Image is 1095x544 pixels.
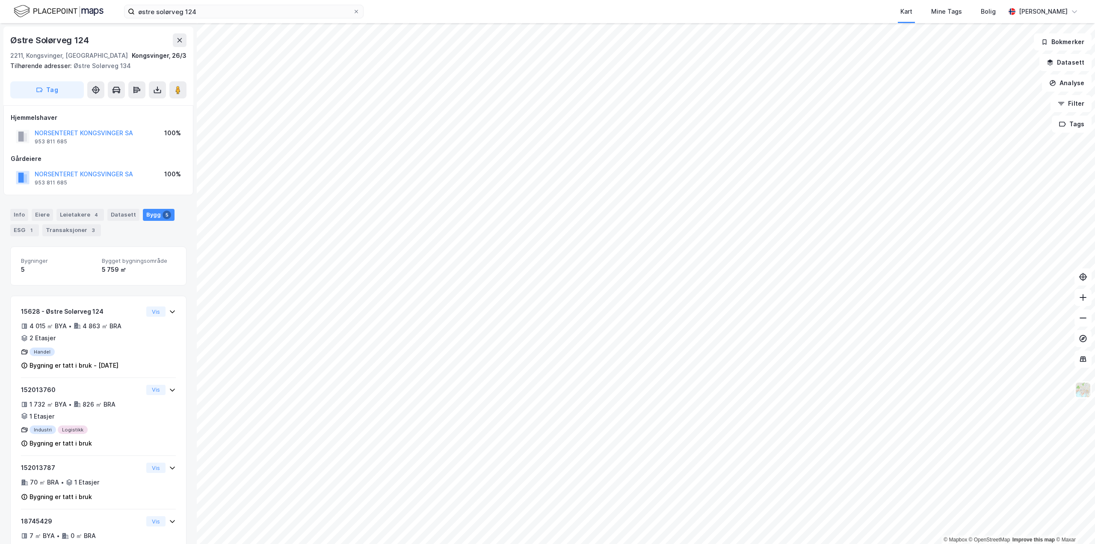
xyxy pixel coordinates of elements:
[944,537,967,543] a: Mapbox
[10,61,180,71] div: Østre Solørveg 134
[30,492,92,502] div: Bygning er tatt i bruk
[32,209,53,221] div: Eiere
[1075,382,1091,398] img: Z
[21,385,143,395] div: 152013760
[21,516,143,526] div: 18745429
[146,463,166,473] button: Vis
[1042,74,1092,92] button: Analyse
[14,4,104,19] img: logo.f888ab2527a4732fd821a326f86c7f29.svg
[102,257,176,265] span: Bygget bygningsområde
[1052,116,1092,133] button: Tags
[56,209,104,221] div: Leietakere
[30,360,118,371] div: Bygning er tatt i bruk - [DATE]
[163,211,171,219] div: 5
[143,209,175,221] div: Bygg
[969,537,1010,543] a: OpenStreetMap
[68,401,72,408] div: •
[11,154,186,164] div: Gårdeiere
[102,265,176,275] div: 5 759 ㎡
[1019,6,1068,17] div: [PERSON_NAME]
[931,6,962,17] div: Mine Tags
[83,321,121,331] div: 4 863 ㎡ BRA
[21,257,95,265] span: Bygninger
[10,224,39,236] div: ESG
[146,306,166,317] button: Vis
[30,477,59,488] div: 70 ㎡ BRA
[21,265,95,275] div: 5
[132,51,186,61] div: Kongsvinger, 26/3
[1034,33,1092,51] button: Bokmerker
[146,516,166,526] button: Vis
[35,138,67,145] div: 953 811 685
[1039,54,1092,71] button: Datasett
[61,479,64,486] div: •
[71,531,96,541] div: 0 ㎡ BRA
[30,531,55,541] div: 7 ㎡ BYA
[107,209,139,221] div: Datasett
[1052,503,1095,544] div: Kontrollprogram for chat
[30,411,54,422] div: 1 Etasjer
[74,477,99,488] div: 1 Etasjer
[21,306,143,317] div: 15628 - Østre Solørveg 124
[10,51,128,61] div: 2211, Kongsvinger, [GEOGRAPHIC_DATA]
[30,399,67,410] div: 1 732 ㎡ BYA
[56,532,60,539] div: •
[68,323,72,330] div: •
[11,113,186,123] div: Hjemmelshaver
[30,321,67,331] div: 4 015 ㎡ BYA
[10,62,74,69] span: Tilhørende adresser:
[10,33,90,47] div: Østre Solørveg 124
[10,209,28,221] div: Info
[92,211,101,219] div: 4
[30,438,92,449] div: Bygning er tatt i bruk
[1052,503,1095,544] iframe: Chat Widget
[146,385,166,395] button: Vis
[10,81,84,98] button: Tag
[21,463,143,473] div: 152013787
[135,5,353,18] input: Søk på adresse, matrikkel, gårdeiere, leietakere eller personer
[164,169,181,179] div: 100%
[27,226,36,235] div: 1
[1051,95,1092,112] button: Filter
[30,333,56,343] div: 2 Etasjer
[164,128,181,138] div: 100%
[1012,537,1055,543] a: Improve this map
[42,224,101,236] div: Transaksjoner
[83,399,115,410] div: 826 ㎡ BRA
[900,6,912,17] div: Kart
[35,179,67,186] div: 953 811 685
[89,226,98,235] div: 3
[981,6,996,17] div: Bolig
